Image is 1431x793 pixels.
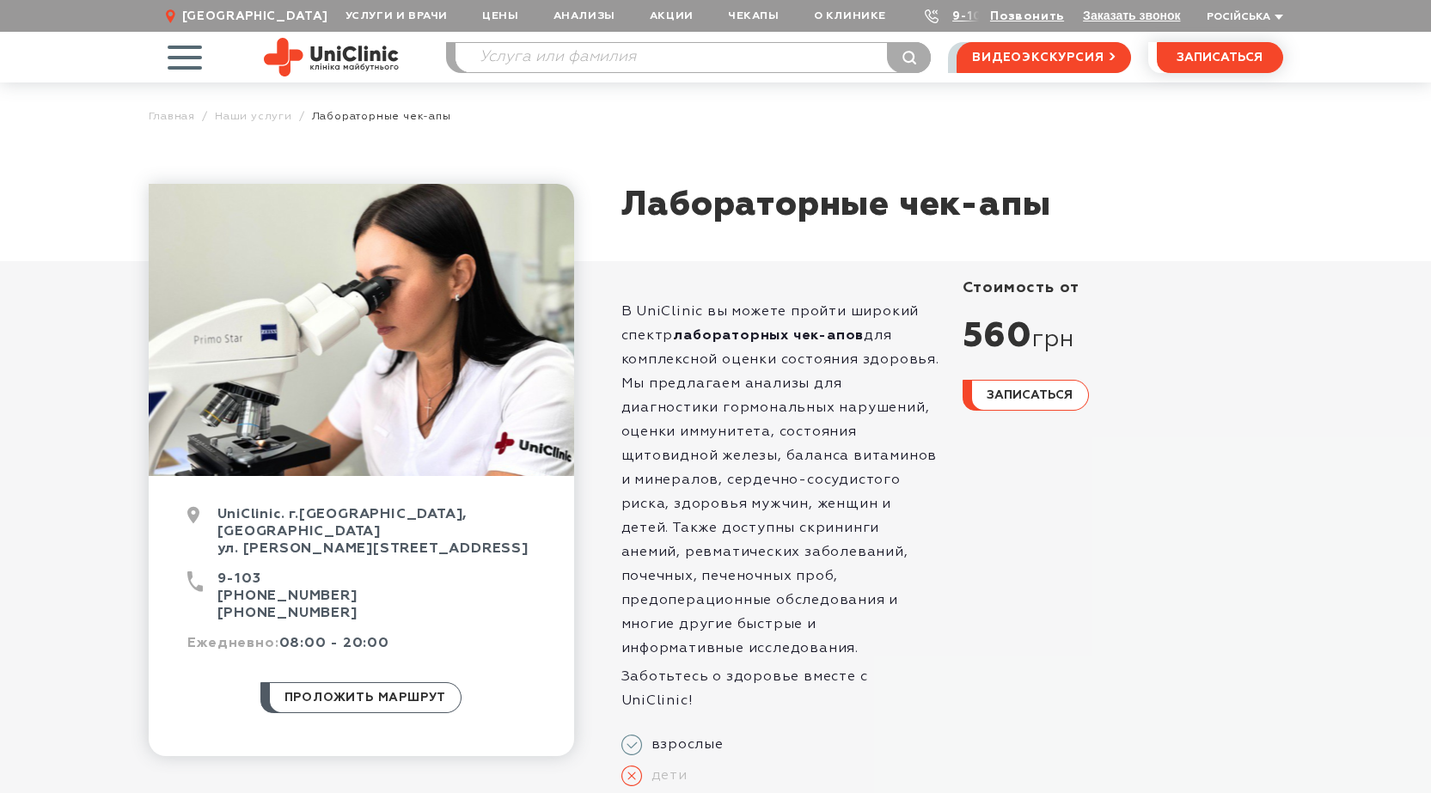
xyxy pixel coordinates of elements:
[217,589,358,603] a: [PHONE_NUMBER]
[1207,12,1270,22] span: Російська
[621,665,942,713] p: Заботьтесь о здоровье вместе с UniClinic!
[987,389,1073,401] span: записаться
[284,683,447,712] span: проложить маршрут
[972,43,1104,72] span: видеоэкскурсия
[957,42,1130,73] a: видеоэкскурсия
[963,380,1089,411] button: записаться
[1157,42,1283,73] button: записаться
[990,10,1064,22] a: Позвонить
[217,607,358,620] a: [PHONE_NUMBER]
[217,572,261,586] a: 9-103
[642,736,724,753] span: взрослые
[642,767,688,784] span: дети
[1202,11,1283,24] button: Російська
[187,506,535,570] div: UniClinic. г.[GEOGRAPHIC_DATA], [GEOGRAPHIC_DATA] ул. [PERSON_NAME][STREET_ADDRESS]
[215,110,292,123] a: Наши услуги
[149,110,196,123] a: Главная
[621,184,1051,227] h1: Лабораторные чек-апы
[187,637,279,650] span: Ежедневно:
[673,329,864,343] strong: лабораторных чек-апов
[1032,326,1073,355] span: грн
[260,682,462,713] a: проложить маршрут
[963,315,1283,358] div: 560
[456,43,931,72] input: Услуга или фамилия
[1083,9,1180,22] button: Заказать звонок
[312,110,451,123] span: Лабораторные чек-апы
[963,280,1080,296] span: стоимость от
[1177,52,1263,64] span: записаться
[187,635,535,665] div: 08:00 - 20:00
[182,9,328,24] span: [GEOGRAPHIC_DATA]
[264,38,399,76] img: Site
[621,300,942,661] p: В UniClinic вы можете пройти широкий спектр для комплексной оценки состояния здоровья. Мы предлаг...
[952,10,990,22] a: 9-103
